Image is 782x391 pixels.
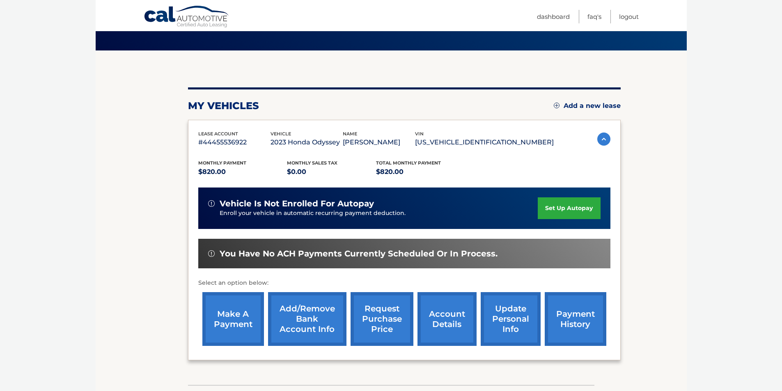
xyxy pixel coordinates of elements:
[198,137,271,148] p: #44455536922
[287,166,376,178] p: $0.00
[144,5,230,29] a: Cal Automotive
[208,200,215,207] img: alert-white.svg
[597,133,610,146] img: accordion-active.svg
[343,131,357,137] span: name
[198,131,238,137] span: lease account
[268,292,346,346] a: Add/Remove bank account info
[587,10,601,23] a: FAQ's
[287,160,337,166] span: Monthly sales Tax
[220,209,538,218] p: Enroll your vehicle in automatic recurring payment deduction.
[198,278,610,288] p: Select an option below:
[417,292,477,346] a: account details
[619,10,639,23] a: Logout
[554,102,621,110] a: Add a new lease
[554,103,560,108] img: add.svg
[188,100,259,112] h2: my vehicles
[208,250,215,257] img: alert-white.svg
[198,166,287,178] p: $820.00
[376,166,465,178] p: $820.00
[271,137,343,148] p: 2023 Honda Odyssey
[415,131,424,137] span: vin
[271,131,291,137] span: vehicle
[202,292,264,346] a: make a payment
[415,137,554,148] p: [US_VEHICLE_IDENTIFICATION_NUMBER]
[376,160,441,166] span: Total Monthly Payment
[343,137,415,148] p: [PERSON_NAME]
[220,249,498,259] span: You have no ACH payments currently scheduled or in process.
[198,160,246,166] span: Monthly Payment
[537,10,570,23] a: Dashboard
[220,199,374,209] span: vehicle is not enrolled for autopay
[351,292,413,346] a: request purchase price
[481,292,541,346] a: update personal info
[545,292,606,346] a: payment history
[538,197,600,219] a: set up autopay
